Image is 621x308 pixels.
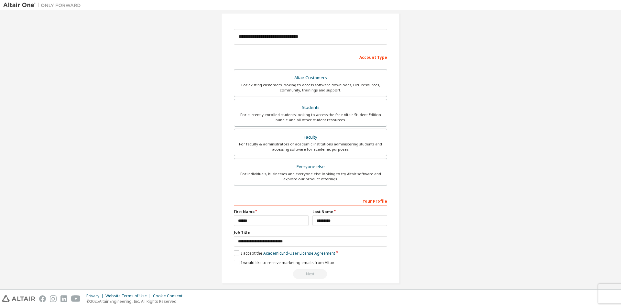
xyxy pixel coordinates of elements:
[105,293,153,299] div: Website Terms of Use
[234,209,309,214] label: First Name
[234,260,334,265] label: I would like to receive marketing emails from Altair
[86,299,186,304] p: © 2025 Altair Engineering, Inc. All Rights Reserved.
[234,196,387,206] div: Your Profile
[238,73,383,82] div: Altair Customers
[50,295,57,302] img: instagram.svg
[60,295,67,302] img: linkedin.svg
[238,103,383,112] div: Students
[153,293,186,299] div: Cookie Consent
[238,142,383,152] div: For faculty & administrators of academic institutions administering students and accessing softwa...
[234,52,387,62] div: Account Type
[234,250,335,256] label: I accept the
[238,171,383,182] div: For individuals, businesses and everyone else looking to try Altair software and explore our prod...
[234,230,387,235] label: Job Title
[39,295,46,302] img: facebook.svg
[238,82,383,93] div: For existing customers looking to access software downloads, HPC resources, community, trainings ...
[2,295,35,302] img: altair_logo.svg
[238,133,383,142] div: Faculty
[86,293,105,299] div: Privacy
[238,162,383,171] div: Everyone else
[71,295,81,302] img: youtube.svg
[312,209,387,214] label: Last Name
[238,112,383,122] div: For currently enrolled students looking to access the free Altair Student Edition bundle and all ...
[263,250,335,256] a: Academic End-User License Agreement
[234,269,387,279] div: Read and acccept EULA to continue
[3,2,84,8] img: Altair One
